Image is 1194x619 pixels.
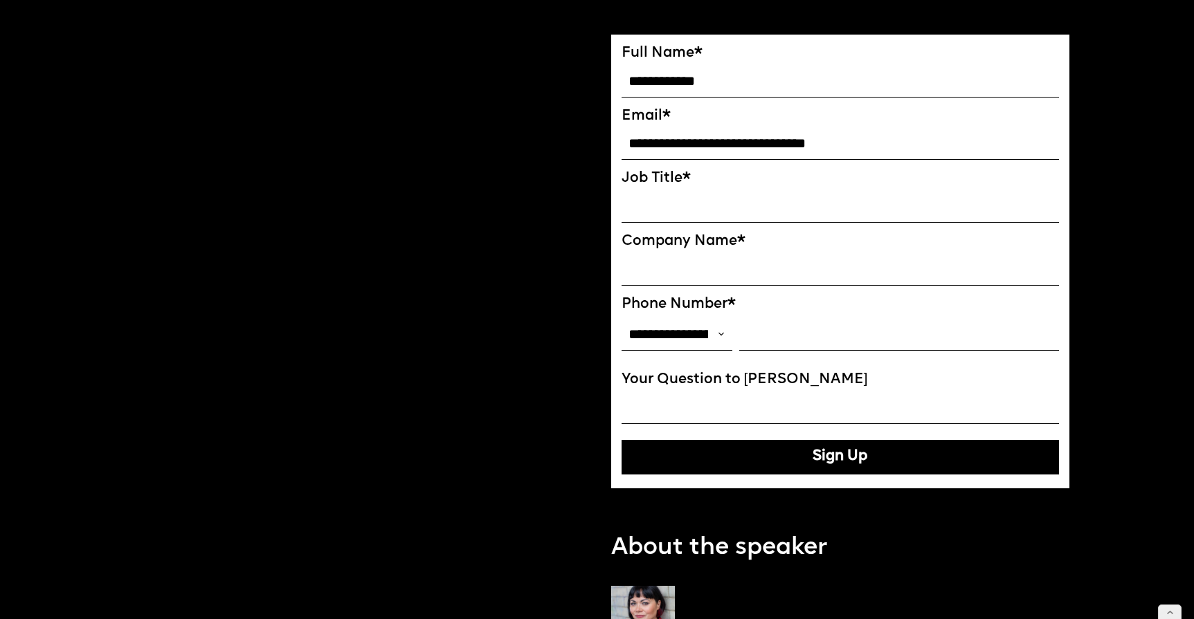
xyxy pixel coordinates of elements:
[622,440,1060,474] button: Sign Up
[611,530,827,566] p: About the speaker
[622,296,1060,313] label: Phone Number
[622,45,1060,62] label: Full Name
[622,170,1060,187] label: Job Title
[622,108,1060,125] label: Email
[622,233,1060,250] label: Company Name
[622,371,1060,389] label: Your Question to [PERSON_NAME]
